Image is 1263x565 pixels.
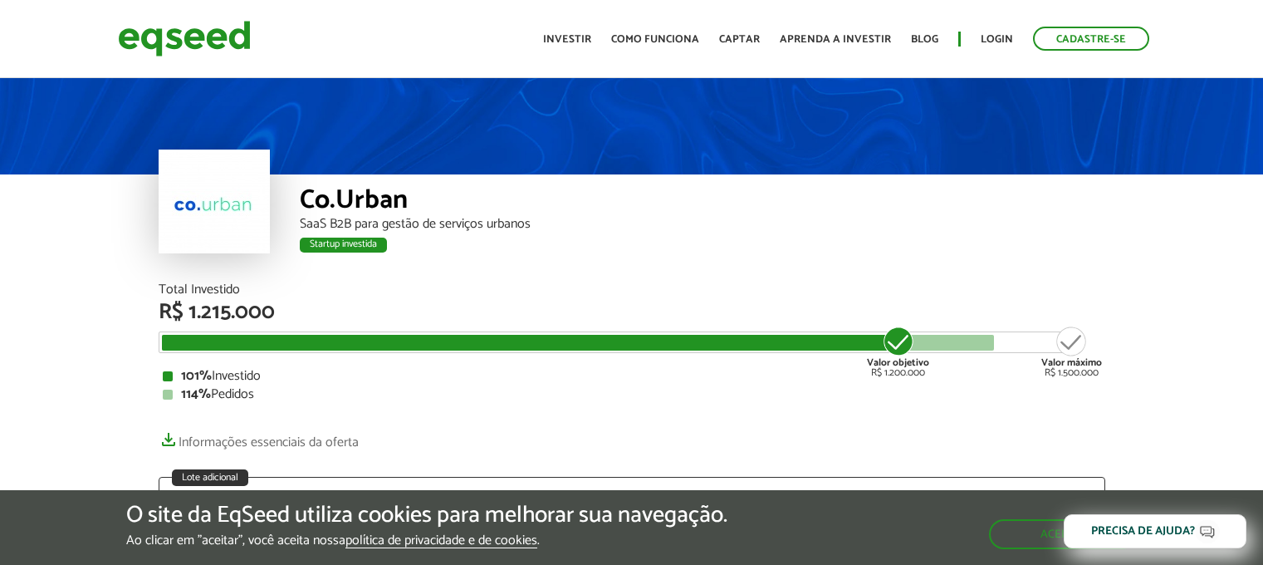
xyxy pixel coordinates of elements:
[1041,355,1102,371] strong: Valor máximo
[345,534,537,548] a: política de privacidade e de cookies
[159,302,1105,323] div: R$ 1.215.000
[181,383,211,405] strong: 114%
[1033,27,1149,51] a: Cadastre-se
[911,34,938,45] a: Blog
[159,426,359,450] a: Informações essenciais da oferta
[867,325,929,378] div: R$ 1.200.000
[118,17,251,61] img: EqSeed
[163,388,1101,401] div: Pedidos
[300,218,1105,231] div: SaaS B2B para gestão de serviços urbanos
[172,469,248,486] div: Lote adicional
[989,519,1137,549] button: Aceitar
[126,503,727,528] h5: O site da EqSeed utiliza cookies para melhorar sua navegação.
[181,365,212,387] strong: 101%
[611,34,699,45] a: Como funciona
[300,187,1105,218] div: Co.Urban
[163,370,1101,383] div: Investido
[543,34,591,45] a: Investir
[719,34,760,45] a: Captar
[867,355,929,371] strong: Valor objetivo
[1041,325,1102,378] div: R$ 1.500.000
[300,238,387,253] div: Startup investida
[126,533,727,548] p: Ao clicar em "aceitar", você aceita nossa .
[159,283,1105,297] div: Total Investido
[780,34,891,45] a: Aprenda a investir
[981,34,1013,45] a: Login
